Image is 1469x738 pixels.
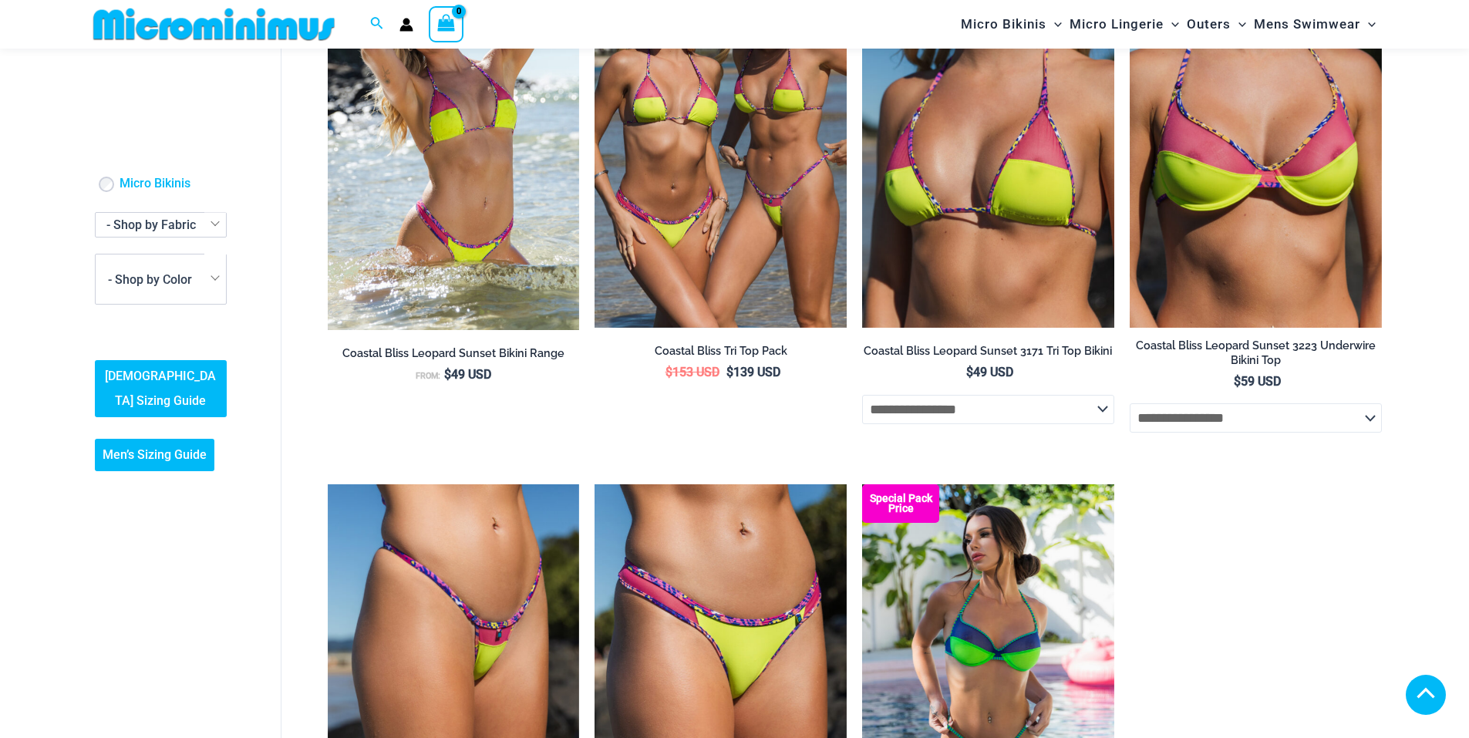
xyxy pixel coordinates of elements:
[95,361,227,418] a: [DEMOGRAPHIC_DATA] Sizing Guide
[955,2,1383,46] nav: Site Navigation
[106,218,196,233] span: - Shop by Fabric
[429,6,464,42] a: View Shopping Cart, empty
[1046,5,1062,44] span: Menu Toggle
[1070,5,1164,44] span: Micro Lingerie
[95,440,214,472] a: Men’s Sizing Guide
[416,371,440,381] span: From:
[595,344,847,364] a: Coastal Bliss Tri Top Pack
[1250,5,1380,44] a: Mens SwimwearMenu ToggleMenu Toggle
[95,213,227,238] span: - Shop by Fabric
[966,365,973,379] span: $
[665,365,672,379] span: $
[1183,5,1250,44] a: OutersMenu ToggleMenu Toggle
[726,365,733,379] span: $
[1130,339,1382,373] a: Coastal Bliss Leopard Sunset 3223 Underwire Bikini Top
[1231,5,1246,44] span: Menu Toggle
[966,365,1013,379] bdi: 49 USD
[862,494,939,514] b: Special Pack Price
[444,367,491,382] bdi: 49 USD
[444,367,451,382] span: $
[595,344,847,359] h2: Coastal Bliss Tri Top Pack
[399,18,413,32] a: Account icon link
[96,254,226,304] span: - Shop by Color
[96,214,226,238] span: - Shop by Fabric
[1254,5,1360,44] span: Mens Swimwear
[1360,5,1376,44] span: Menu Toggle
[120,177,190,193] a: Micro Bikinis
[95,254,227,305] span: - Shop by Color
[1164,5,1179,44] span: Menu Toggle
[665,365,719,379] bdi: 153 USD
[961,5,1046,44] span: Micro Bikinis
[328,346,580,361] h2: Coastal Bliss Leopard Sunset Bikini Range
[87,7,341,42] img: MM SHOP LOGO FLAT
[1187,5,1231,44] span: Outers
[1234,374,1281,389] bdi: 59 USD
[862,344,1114,359] h2: Coastal Bliss Leopard Sunset 3171 Tri Top Bikini
[370,15,384,34] a: Search icon link
[1234,374,1241,389] span: $
[1066,5,1183,44] a: Micro LingerieMenu ToggleMenu Toggle
[328,346,580,366] a: Coastal Bliss Leopard Sunset Bikini Range
[957,5,1066,44] a: Micro BikinisMenu ToggleMenu Toggle
[108,272,192,287] span: - Shop by Color
[726,365,780,379] bdi: 139 USD
[862,344,1114,364] a: Coastal Bliss Leopard Sunset 3171 Tri Top Bikini
[1130,339,1382,367] h2: Coastal Bliss Leopard Sunset 3223 Underwire Bikini Top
